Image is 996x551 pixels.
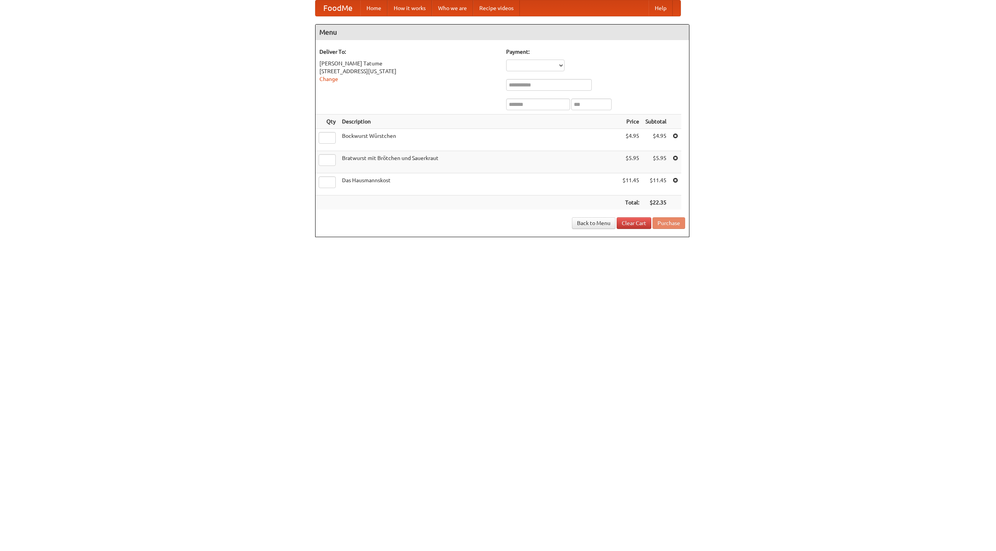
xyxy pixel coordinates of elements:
[652,217,685,229] button: Purchase
[642,129,670,151] td: $4.95
[617,217,651,229] a: Clear Cart
[572,217,615,229] a: Back to Menu
[642,195,670,210] th: $22.35
[619,129,642,151] td: $4.95
[339,114,619,129] th: Description
[432,0,473,16] a: Who we are
[473,0,520,16] a: Recipe videos
[319,76,338,82] a: Change
[319,48,498,56] h5: Deliver To:
[619,114,642,129] th: Price
[339,129,619,151] td: Bockwurst Würstchen
[642,151,670,173] td: $5.95
[619,195,642,210] th: Total:
[619,173,642,195] td: $11.45
[316,25,689,40] h4: Menu
[649,0,673,16] a: Help
[506,48,685,56] h5: Payment:
[319,60,498,67] div: [PERSON_NAME] Tatume
[619,151,642,173] td: $5.95
[339,151,619,173] td: Bratwurst mit Brötchen und Sauerkraut
[319,67,498,75] div: [STREET_ADDRESS][US_STATE]
[388,0,432,16] a: How it works
[642,173,670,195] td: $11.45
[339,173,619,195] td: Das Hausmannskost
[316,0,360,16] a: FoodMe
[642,114,670,129] th: Subtotal
[316,114,339,129] th: Qty
[360,0,388,16] a: Home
